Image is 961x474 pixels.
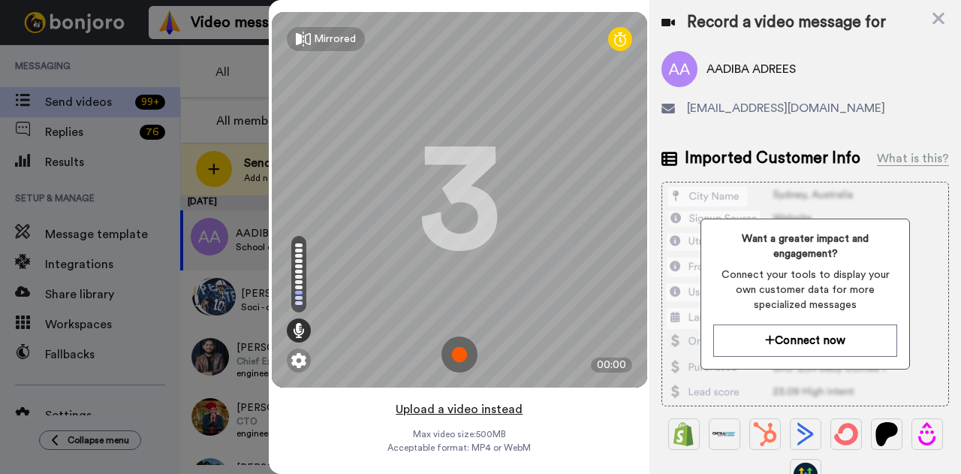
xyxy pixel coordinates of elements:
[391,400,527,419] button: Upload a video instead
[687,99,885,117] span: [EMAIL_ADDRESS][DOMAIN_NAME]
[387,442,531,454] span: Acceptable format: MP4 or WebM
[591,358,632,373] div: 00:00
[915,422,939,446] img: Drip
[672,422,696,446] img: Shopify
[413,428,506,440] span: Max video size: 500 MB
[418,143,501,256] div: 3
[441,337,477,373] img: ic_record_start.svg
[713,325,897,357] button: Connect now
[713,267,897,312] span: Connect your tools to display your own customer data for more specialized messages
[877,149,949,168] div: What is this?
[685,147,860,170] span: Imported Customer Info
[712,422,737,446] img: Ontraport
[834,422,858,446] img: ConvertKit
[875,422,899,446] img: Patreon
[753,422,777,446] img: Hubspot
[713,231,897,261] span: Want a greater impact and engagement?
[291,353,306,368] img: ic_gear.svg
[794,422,818,446] img: ActiveCampaign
